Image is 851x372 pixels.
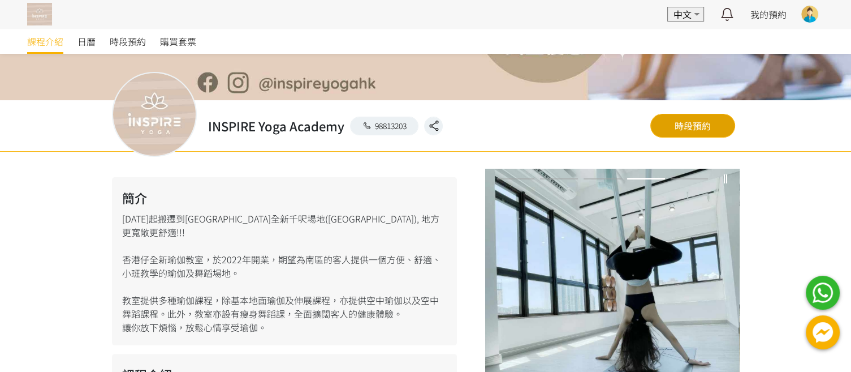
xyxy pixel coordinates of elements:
a: 時段預約 [110,29,146,54]
span: 購買套票 [160,35,196,48]
span: 課程介紹 [27,35,63,48]
a: 日曆 [77,29,96,54]
a: 課程介紹 [27,29,63,54]
img: T57dtJh47iSJKDtQ57dN6xVUMYY2M0XQuGF02OI4.png [27,3,52,25]
h2: INSPIRE Yoga Academy [208,117,344,135]
span: 日曆 [77,35,96,48]
a: 購買套票 [160,29,196,54]
div: [DATE]起搬遷到[GEOGRAPHIC_DATA]全新千呎場地([GEOGRAPHIC_DATA]), 地方更寬敞更舒適!!! 香港仔全新瑜伽教室，於2022年開業，期望為南區的客人提供一個... [112,177,457,345]
a: 98813203 [350,117,419,135]
span: 時段預約 [110,35,146,48]
h2: 簡介 [122,189,447,207]
a: 我的預約 [750,7,787,21]
a: 時段預約 [650,114,735,138]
